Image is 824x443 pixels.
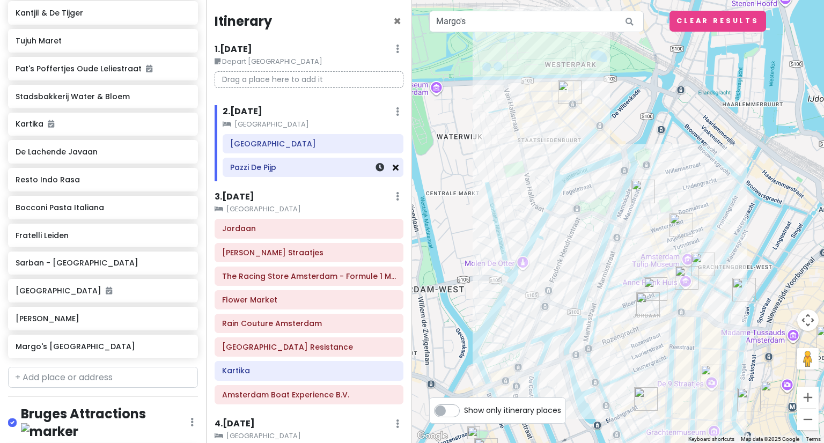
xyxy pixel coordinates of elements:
h6: Sarban - [GEOGRAPHIC_DATA] [16,258,190,268]
div: Kantjil & De Tijger [733,383,765,416]
span: Show only itinerary places [464,404,561,416]
h6: 2 . [DATE] [223,106,262,117]
h6: Kantjil & De Tijger [16,8,190,18]
h6: Fratelli Leiden [16,231,190,240]
small: [GEOGRAPHIC_DATA] [215,204,403,215]
div: Pazzi Westerpark [554,76,586,108]
h6: Amsterdam Boat Experience B.V. [222,390,396,400]
img: marker [21,423,78,440]
h6: [PERSON_NAME] [16,314,190,323]
input: Search a place [429,11,644,32]
small: [GEOGRAPHIC_DATA] [215,431,403,441]
h6: Pazzi Westerpark [230,139,396,149]
div: Margo's Amsterdam [665,209,697,241]
h6: 3 . [DATE] [215,191,254,203]
small: Depart [GEOGRAPHIC_DATA] [215,56,403,67]
h6: 4 . [DATE] [215,418,255,430]
h4: Bruges Attractions [21,405,190,440]
span: Close itinerary [393,12,401,30]
h6: Pat's Poffertjes Oude Leliestraat [16,64,190,73]
h6: Kartika [222,366,396,375]
button: Drag Pegman onto the map to open Street View [797,348,819,370]
h6: Resto Indo Rasa [16,175,190,184]
h6: Flower Market [222,295,396,305]
div: Jordaan [632,288,664,320]
h6: Rain Couture Amsterdam [222,319,396,328]
h6: Verzetsmuseum Amsterdam - Museum of WWII Resistance [222,342,396,352]
button: Zoom out [797,409,819,430]
h6: Margo's [GEOGRAPHIC_DATA] [16,342,190,351]
div: Negen Straatjes [696,360,729,393]
div: Amsterdam Boat Experience B.V. [687,248,719,280]
a: Open this area in Google Maps (opens a new window) [415,429,450,443]
h6: Tujuh Maret [16,36,190,46]
div: Anne Frank House [671,262,703,294]
h6: Stadsbakkerij Water & Bloem [16,92,190,101]
h6: Kartika [16,119,190,129]
h6: Bocconi Pasta Italiana [16,203,190,212]
button: Close [393,15,401,28]
h6: The Racing Store Amsterdam - Formule 1 Merchandise Shop [222,271,396,281]
h6: Negen Straatjes [222,248,396,257]
button: Zoom in [797,387,819,408]
small: [GEOGRAPHIC_DATA] [223,119,403,130]
input: + Add place or address [8,367,198,388]
h6: [GEOGRAPHIC_DATA] [16,286,190,296]
button: Clear Results [669,11,766,32]
a: Set a time [376,161,384,174]
div: Pazzi Jordaan [630,383,662,415]
h6: Jordaan [222,224,396,233]
i: Added to itinerary [146,65,152,72]
h4: Itinerary [215,13,272,29]
a: Terms (opens in new tab) [806,436,821,442]
button: Map camera controls [797,309,819,331]
img: Google [415,429,450,443]
div: Linden Hotel [627,175,659,208]
div: The Racing Store Amsterdam - Formule 1 Merchandise Shop [756,376,789,409]
i: Added to itinerary [48,120,54,128]
i: Added to itinerary [106,287,112,294]
a: Remove from day [393,161,399,174]
h6: De Lachende Javaan [16,147,190,157]
div: Box Sociaal Jordaan [639,273,672,305]
button: Keyboard shortcuts [688,435,734,443]
div: Pat's Poffertjes Oude Leliestraat [728,274,760,306]
p: Drag a place here to add it [215,71,403,88]
span: Map data ©2025 Google [741,436,799,442]
h6: Pazzi De Pijp [230,163,396,172]
h6: 1 . [DATE] [215,44,252,55]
